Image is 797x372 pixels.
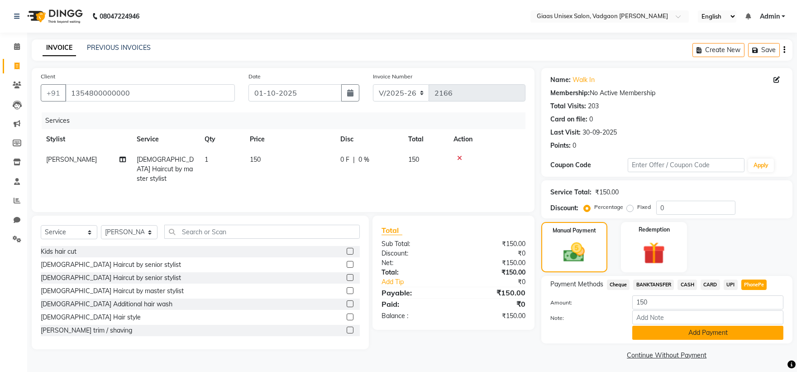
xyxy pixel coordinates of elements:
[550,101,586,111] div: Total Visits:
[41,273,181,283] div: [DEMOGRAPHIC_DATA] Haircut by senior stylist
[403,129,448,150] th: Total
[550,75,571,85] div: Name:
[131,129,199,150] th: Service
[65,84,235,101] input: Search by Name/Mobile/Email/Code
[23,4,85,29] img: logo
[375,268,453,277] div: Total:
[41,84,66,101] button: +91
[632,310,783,324] input: Add Note
[453,258,532,268] div: ₹150.00
[205,155,208,164] span: 1
[41,72,55,81] label: Client
[41,247,76,256] div: Kids hair cut
[636,239,672,267] img: _gift.svg
[550,160,628,170] div: Coupon Code
[582,128,617,137] div: 30-09-2025
[550,88,590,98] div: Membership:
[633,280,674,290] span: BANKTANSFER
[199,129,244,150] th: Qty
[589,115,593,124] div: 0
[353,155,355,164] span: |
[41,326,132,335] div: [PERSON_NAME] trim / shaving
[358,155,369,164] span: 0 %
[250,155,261,164] span: 150
[46,155,97,164] span: [PERSON_NAME]
[637,203,651,211] label: Fixed
[448,129,525,150] th: Action
[748,159,774,172] button: Apply
[408,155,419,164] span: 150
[543,351,791,360] a: Continue Without Payment
[573,141,576,150] div: 0
[724,280,738,290] span: UPI
[594,203,623,211] label: Percentage
[375,287,453,298] div: Payable:
[544,299,626,307] label: Amount:
[550,141,571,150] div: Points:
[382,226,402,235] span: Total
[41,313,141,322] div: [DEMOGRAPHIC_DATA] Hair style
[87,43,151,52] a: PREVIOUS INVOICES
[607,280,630,290] span: Cheque
[573,75,595,85] a: Walk In
[42,112,532,129] div: Services
[632,326,783,340] button: Add Payment
[164,225,360,239] input: Search or Scan
[550,88,783,98] div: No Active Membership
[453,287,532,298] div: ₹150.00
[557,240,592,265] img: _cash.svg
[748,43,780,57] button: Save
[760,12,780,21] span: Admin
[692,43,745,57] button: Create New
[41,300,172,309] div: [DEMOGRAPHIC_DATA] Additional hair wash
[453,299,532,309] div: ₹0
[340,155,349,164] span: 0 F
[550,115,587,124] div: Card on file:
[453,249,532,258] div: ₹0
[248,72,261,81] label: Date
[639,226,670,234] label: Redemption
[375,311,453,321] div: Balance :
[244,129,335,150] th: Price
[550,128,581,137] div: Last Visit:
[595,188,619,197] div: ₹150.00
[632,295,783,309] input: Amount
[588,101,599,111] div: 203
[41,129,131,150] th: Stylist
[467,277,532,287] div: ₹0
[550,188,592,197] div: Service Total:
[375,277,467,287] a: Add Tip
[544,314,626,322] label: Note:
[701,280,720,290] span: CARD
[335,129,403,150] th: Disc
[550,280,603,289] span: Payment Methods
[43,40,76,56] a: INVOICE
[41,286,184,296] div: [DEMOGRAPHIC_DATA] Haircut by master stylist
[628,158,745,172] input: Enter Offer / Coupon Code
[453,268,532,277] div: ₹150.00
[137,155,194,183] span: [DEMOGRAPHIC_DATA] Haircut by master stylist
[375,258,453,268] div: Net:
[553,227,596,235] label: Manual Payment
[550,203,578,213] div: Discount:
[453,311,532,321] div: ₹150.00
[41,260,181,270] div: [DEMOGRAPHIC_DATA] Haircut by senior stylist
[373,72,412,81] label: Invoice Number
[375,239,453,249] div: Sub Total:
[375,249,453,258] div: Discount:
[100,4,139,29] b: 08047224946
[453,239,532,249] div: ₹150.00
[678,280,697,290] span: CASH
[741,280,767,290] span: PhonePe
[375,299,453,309] div: Paid:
